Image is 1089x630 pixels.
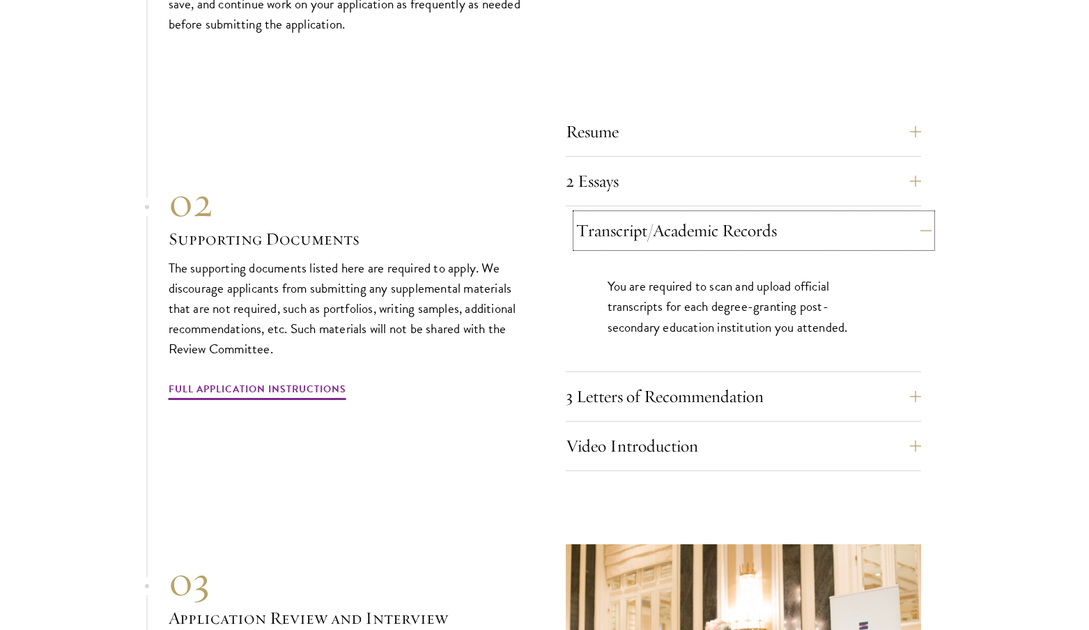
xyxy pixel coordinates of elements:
div: 02 [169,177,524,227]
h3: Application Review and Interview [169,606,524,630]
button: Resume [566,115,921,148]
h3: Supporting Documents [169,227,524,251]
button: 2 Essays [566,164,921,198]
button: 3 Letters of Recommendation [566,380,921,413]
div: 03 [169,556,524,606]
a: Full Application Instructions [169,381,346,402]
button: Transcript/Academic Records [576,214,932,247]
p: The supporting documents listed here are required to apply. We discourage applicants from submitt... [169,258,524,359]
button: Video Introduction [566,429,921,463]
p: You are required to scan and upload official transcripts for each degree-granting post-secondary ... [608,276,879,337]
